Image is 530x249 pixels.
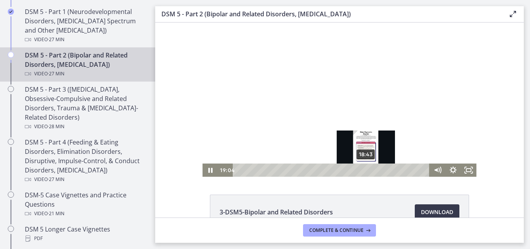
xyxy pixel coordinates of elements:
[25,35,146,44] div: Video
[309,227,364,233] span: Complete & continue
[25,7,146,44] div: DSM 5 - Part 1 (Neurodevelopmental Disorders, [MEDICAL_DATA] Spectrum and Other [MEDICAL_DATA])
[48,69,64,78] span: · 27 min
[155,23,524,177] iframe: Video Lesson
[275,141,290,154] button: Mute
[290,141,306,154] button: Show settings menu
[161,9,496,19] h3: DSM 5 - Part 2 (Bipolar and Related Disorders, [MEDICAL_DATA])
[48,35,64,44] span: · 27 min
[25,122,146,131] div: Video
[220,207,333,217] span: 3-DSM5-Bipolar and Related Disorders
[48,175,64,184] span: · 27 min
[25,225,146,243] div: DSM 5 Longer Case Vignettes
[306,141,321,154] button: Fullscreen
[25,69,146,78] div: Video
[303,224,376,237] button: Complete & continue
[48,122,64,131] span: · 28 min
[25,138,146,184] div: DSM 5 - Part 4 (Feeding & Eating Disorders, Elimination Disorders, Disruptive, Impulse-Control, &...
[25,209,146,218] div: Video
[25,50,146,78] div: DSM 5 - Part 2 (Bipolar and Related Disorders, [MEDICAL_DATA])
[415,204,459,220] a: Download
[8,9,14,15] i: Completed
[25,175,146,184] div: Video
[421,207,453,217] span: Download
[25,234,146,243] div: PDF
[25,85,146,131] div: DSM 5 - Part 3 ([MEDICAL_DATA], Obsessive-Compulsive and Related Disorders, Trauma & [MEDICAL_DAT...
[48,209,64,218] span: · 21 min
[25,190,146,218] div: DSM-5 Case Vignettes and Practice Questions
